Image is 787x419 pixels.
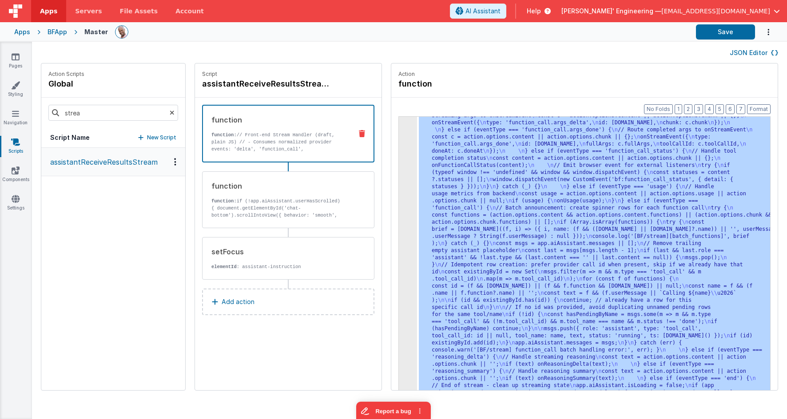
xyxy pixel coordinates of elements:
button: Save [696,24,755,40]
button: New Script [138,133,176,142]
input: Search scripts [48,105,178,121]
button: 5 [715,104,724,114]
span: Help [527,7,541,16]
strong: function: [211,198,237,204]
button: 1 [675,104,682,114]
span: AI Assistant [465,7,501,16]
p: Action Scripts [48,71,84,78]
p: // Front-end Stream Handler (draft, plain JS) // - Consumes normalized provider events: 'delta', ... [211,131,345,202]
button: 3 [694,104,703,114]
div: Apps [14,28,30,36]
button: JSON Editor [730,48,778,57]
span: File Assets [120,7,158,16]
p: assistantReceiveResultsStream [45,157,158,167]
h4: global [48,78,84,90]
div: Options [169,158,182,166]
h4: assistantReceiveResultsStream [202,78,335,90]
button: 6 [726,104,735,114]
button: Options [755,23,773,41]
p: Script [202,71,374,78]
img: 11ac31fe5dc3d0eff3fbbbf7b26fa6e1 [115,26,128,38]
p: Action [398,71,771,78]
div: BFApp [48,28,67,36]
span: [EMAIL_ADDRESS][DOMAIN_NAME] [661,7,770,16]
p: New Script [147,133,176,142]
h5: Script Name [50,133,90,142]
div: function [211,115,345,125]
button: 7 [736,104,745,114]
span: [PERSON_NAME]' Engineering — [561,7,661,16]
button: 2 [684,104,692,114]
strong: elementId [211,264,237,269]
p: Add action [222,296,254,307]
span: Apps [40,7,57,16]
button: [PERSON_NAME]' Engineering — [EMAIL_ADDRESS][DOMAIN_NAME] [561,7,780,16]
button: Format [747,104,771,114]
p: if (!app.aiAssistant.userHasScrolled) { document.getElementById('chat-bottom').scrollIntoView({ b... [211,198,346,226]
button: AI Assistant [450,4,506,19]
div: Master [84,28,108,36]
button: No Folds [644,104,673,114]
div: setFocus [211,246,346,257]
p: : assistant-instruction [211,263,346,270]
h4: function [398,78,532,90]
button: assistantReceiveResultsStream [41,148,185,176]
strong: function: [211,132,237,138]
span: Servers [75,7,102,16]
button: Add action [202,289,374,315]
div: function [211,181,346,191]
button: 4 [705,104,714,114]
